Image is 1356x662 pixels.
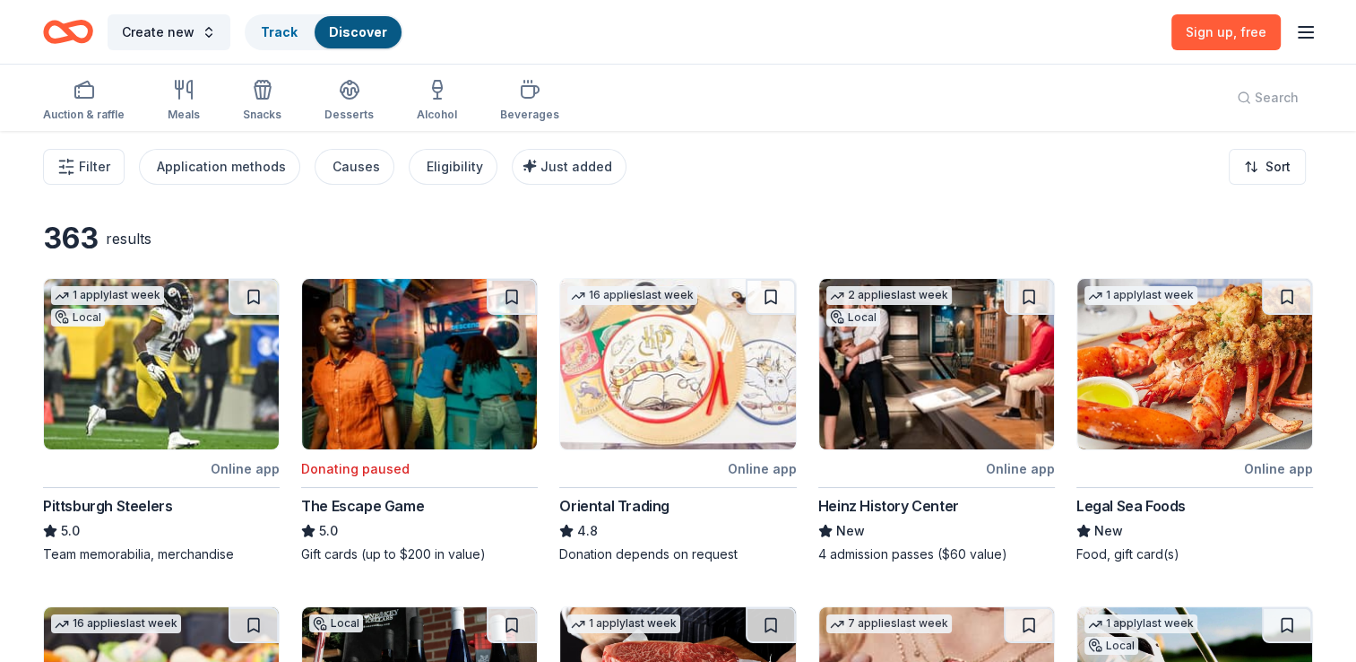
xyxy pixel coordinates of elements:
[409,149,497,185] button: Eligibility
[301,458,410,480] div: Donating paused
[567,614,680,633] div: 1 apply last week
[43,495,172,517] div: Pittsburgh Steelers
[728,457,797,480] div: Online app
[43,11,93,53] a: Home
[818,545,1055,563] div: 4 admission passes ($60 value)
[329,24,387,39] a: Discover
[261,24,297,39] a: Track
[559,278,796,563] a: Image for Oriental Trading16 applieslast weekOnline appOriental Trading4.8Donation depends on req...
[301,545,538,563] div: Gift cards (up to $200 in value)
[51,614,181,633] div: 16 applies last week
[1094,520,1123,542] span: New
[819,279,1054,449] img: Image for Heinz History Center
[168,72,200,131] button: Meals
[51,309,105,327] div: Local
[333,156,380,178] div: Causes
[1077,279,1312,449] img: Image for Legal Sea Foods
[1265,156,1291,178] span: Sort
[826,309,880,327] div: Local
[1171,14,1281,50] a: Sign up, free
[818,495,959,517] div: Heinz History Center
[315,149,394,185] button: Causes
[309,614,363,632] div: Local
[986,457,1055,480] div: Online app
[512,149,626,185] button: Just added
[324,72,374,131] button: Desserts
[1186,24,1266,39] span: Sign up
[559,545,796,563] div: Donation depends on request
[577,520,598,542] span: 4.8
[500,72,559,131] button: Beverages
[1233,24,1266,39] span: , free
[43,221,99,257] div: 363
[1084,286,1197,305] div: 1 apply last week
[106,228,151,249] div: results
[139,149,300,185] button: Application methods
[168,108,200,122] div: Meals
[1084,637,1138,655] div: Local
[559,495,669,517] div: Oriental Trading
[79,156,110,178] span: Filter
[108,14,230,50] button: Create new
[826,286,952,305] div: 2 applies last week
[301,278,538,563] a: Image for The Escape GameDonating pausedThe Escape Game5.0Gift cards (up to $200 in value)
[301,495,424,517] div: The Escape Game
[417,72,457,131] button: Alcohol
[1229,149,1306,185] button: Sort
[1244,457,1313,480] div: Online app
[43,545,280,563] div: Team memorabilia, merchandise
[43,149,125,185] button: Filter
[560,279,795,449] img: Image for Oriental Trading
[51,286,164,305] div: 1 apply last week
[319,520,338,542] span: 5.0
[417,108,457,122] div: Alcohol
[1084,614,1197,633] div: 1 apply last week
[245,14,403,50] button: TrackDiscover
[818,278,1055,563] a: Image for Heinz History Center2 applieslast weekLocalOnline appHeinz History CenterNew4 admission...
[43,278,280,563] a: Image for Pittsburgh Steelers1 applylast weekLocalOnline appPittsburgh Steelers5.0Team memorabili...
[157,156,286,178] div: Application methods
[243,72,281,131] button: Snacks
[122,22,194,43] span: Create new
[43,108,125,122] div: Auction & raffle
[427,156,483,178] div: Eligibility
[1076,495,1186,517] div: Legal Sea Foods
[44,279,279,449] img: Image for Pittsburgh Steelers
[211,457,280,480] div: Online app
[540,159,612,174] span: Just added
[826,614,952,633] div: 7 applies last week
[43,72,125,131] button: Auction & raffle
[302,279,537,449] img: Image for The Escape Game
[836,520,865,542] span: New
[500,108,559,122] div: Beverages
[61,520,80,542] span: 5.0
[1076,545,1313,563] div: Food, gift card(s)
[1076,278,1313,563] a: Image for Legal Sea Foods1 applylast weekOnline appLegal Sea FoodsNewFood, gift card(s)
[243,108,281,122] div: Snacks
[324,108,374,122] div: Desserts
[567,286,697,305] div: 16 applies last week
